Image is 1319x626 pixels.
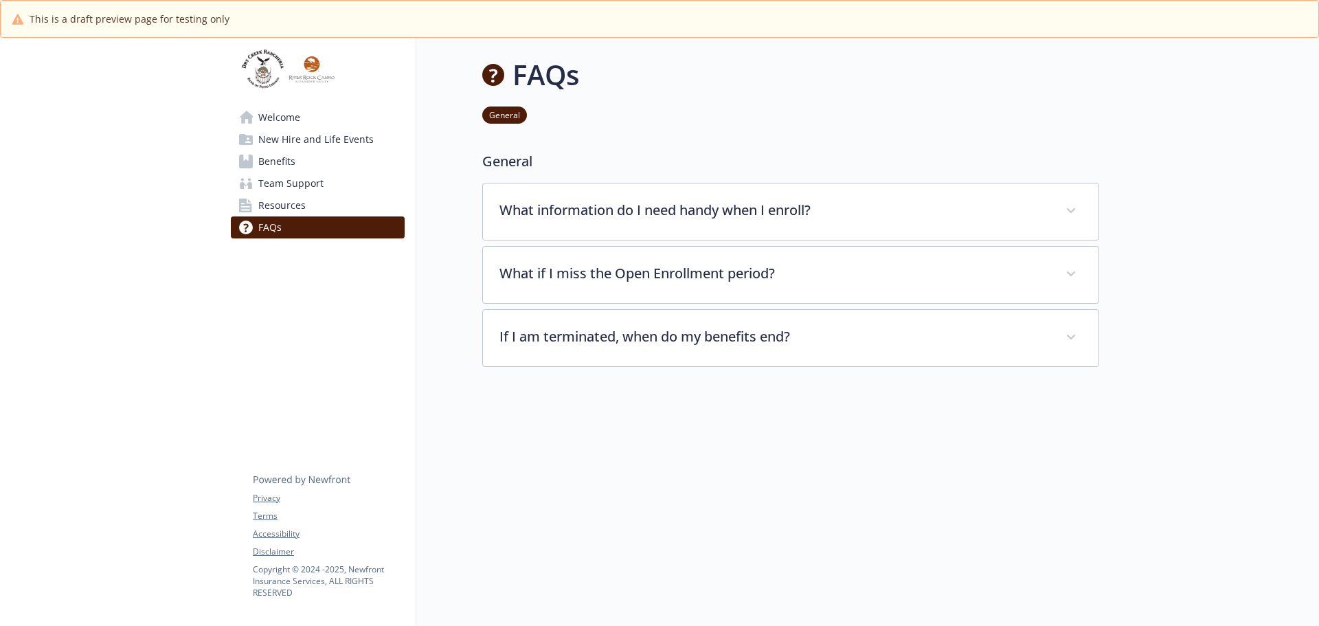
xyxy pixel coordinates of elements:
[512,54,579,96] h1: FAQs
[258,128,374,150] span: New Hire and Life Events
[258,172,324,194] span: Team Support
[253,546,404,558] a: Disclaimer
[253,492,404,504] a: Privacy
[499,263,1049,284] p: What if I miss the Open Enrollment period?
[482,151,1099,172] p: General
[258,107,300,128] span: Welcome
[231,128,405,150] a: New Hire and Life Events
[483,310,1098,366] div: If I am terminated, when do my benefits end?
[253,563,404,599] p: Copyright © 2024 - 2025 , Newfront Insurance Services, ALL RIGHTS RESERVED
[499,326,1049,347] p: If I am terminated, when do my benefits end?
[258,194,306,216] span: Resources
[253,510,404,522] a: Terms
[483,247,1098,303] div: What if I miss the Open Enrollment period?
[231,216,405,238] a: FAQs
[499,200,1049,221] p: What information do I need handy when I enroll?
[231,150,405,172] a: Benefits
[253,528,404,540] a: Accessibility
[482,108,527,121] a: General
[231,194,405,216] a: Resources
[483,183,1098,240] div: What information do I need handy when I enroll?
[231,107,405,128] a: Welcome
[258,216,282,238] span: FAQs
[30,12,229,26] span: This is a draft preview page for testing only
[231,172,405,194] a: Team Support
[258,150,295,172] span: Benefits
